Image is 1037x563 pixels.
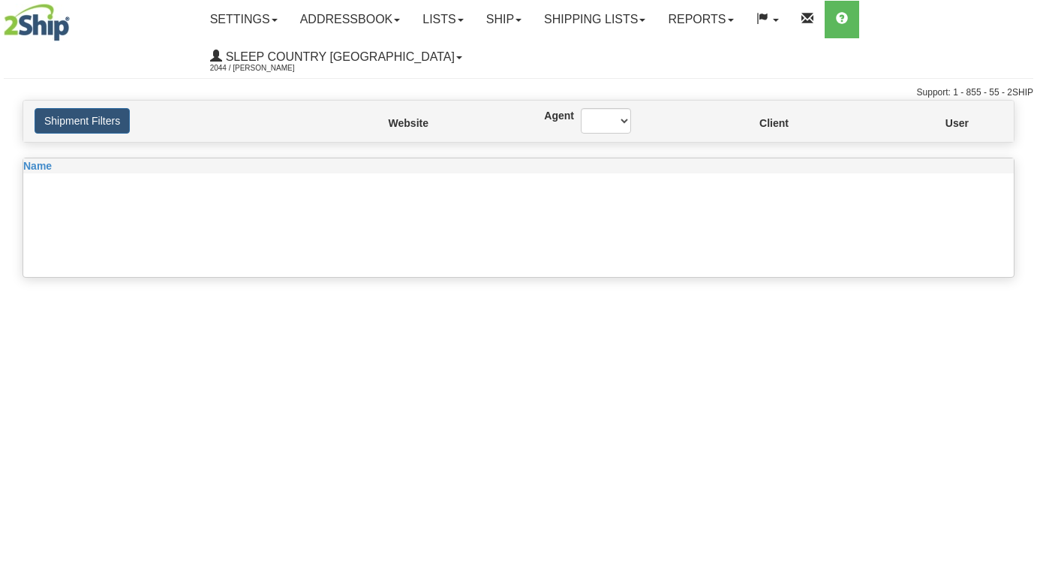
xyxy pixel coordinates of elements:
a: Ship [475,1,533,38]
a: Lists [411,1,474,38]
a: Reports [657,1,744,38]
label: Website [389,116,395,131]
button: Shipment Filters [35,108,130,134]
a: Settings [199,1,289,38]
span: Sleep Country [GEOGRAPHIC_DATA] [222,50,455,63]
label: Client [759,116,762,131]
a: Shipping lists [533,1,657,38]
img: logo2044.jpg [4,4,70,41]
span: 2044 / [PERSON_NAME] [210,61,323,76]
a: Sleep Country [GEOGRAPHIC_DATA] 2044 / [PERSON_NAME] [199,38,473,76]
a: Addressbook [289,1,412,38]
div: Support: 1 - 855 - 55 - 2SHIP [4,86,1033,99]
label: Agent [544,108,558,123]
span: Name [23,160,52,172]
